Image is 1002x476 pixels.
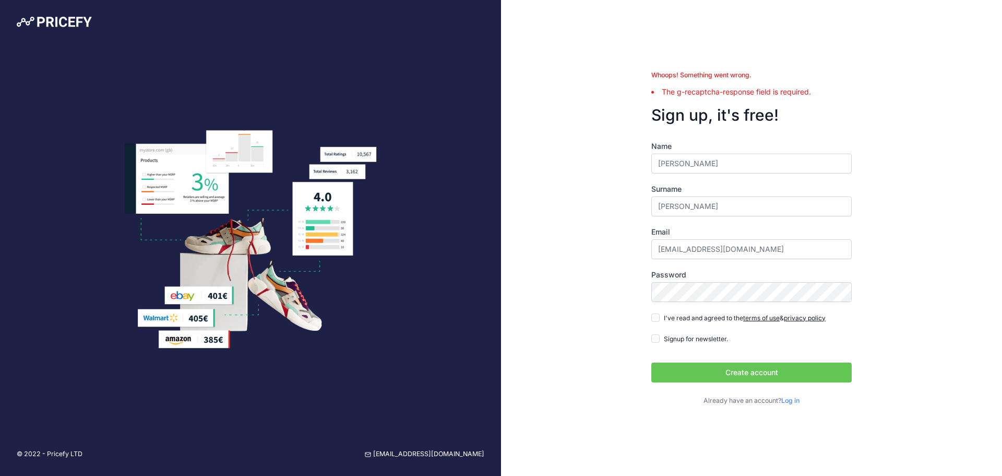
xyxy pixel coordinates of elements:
[365,449,484,459] a: [EMAIL_ADDRESS][DOMAIN_NAME]
[651,270,852,280] label: Password
[17,449,82,459] p: © 2022 - Pricefy LTD
[664,335,728,343] span: Signup for newsletter.
[651,71,852,80] div: Whoops! Something went wrong.
[784,314,826,322] a: privacy policy
[651,363,852,382] button: Create account
[651,106,852,124] h3: Sign up, it's free!
[651,396,852,406] p: Already have an account?
[651,227,852,237] label: Email
[781,397,800,404] a: Log in
[651,141,852,152] label: Name
[17,17,92,27] img: Pricefy
[651,87,852,97] li: The g-recaptcha-response field is required.
[664,314,826,322] span: I've read and agreed to the &
[651,184,852,194] label: Surname
[743,314,780,322] a: terms of use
